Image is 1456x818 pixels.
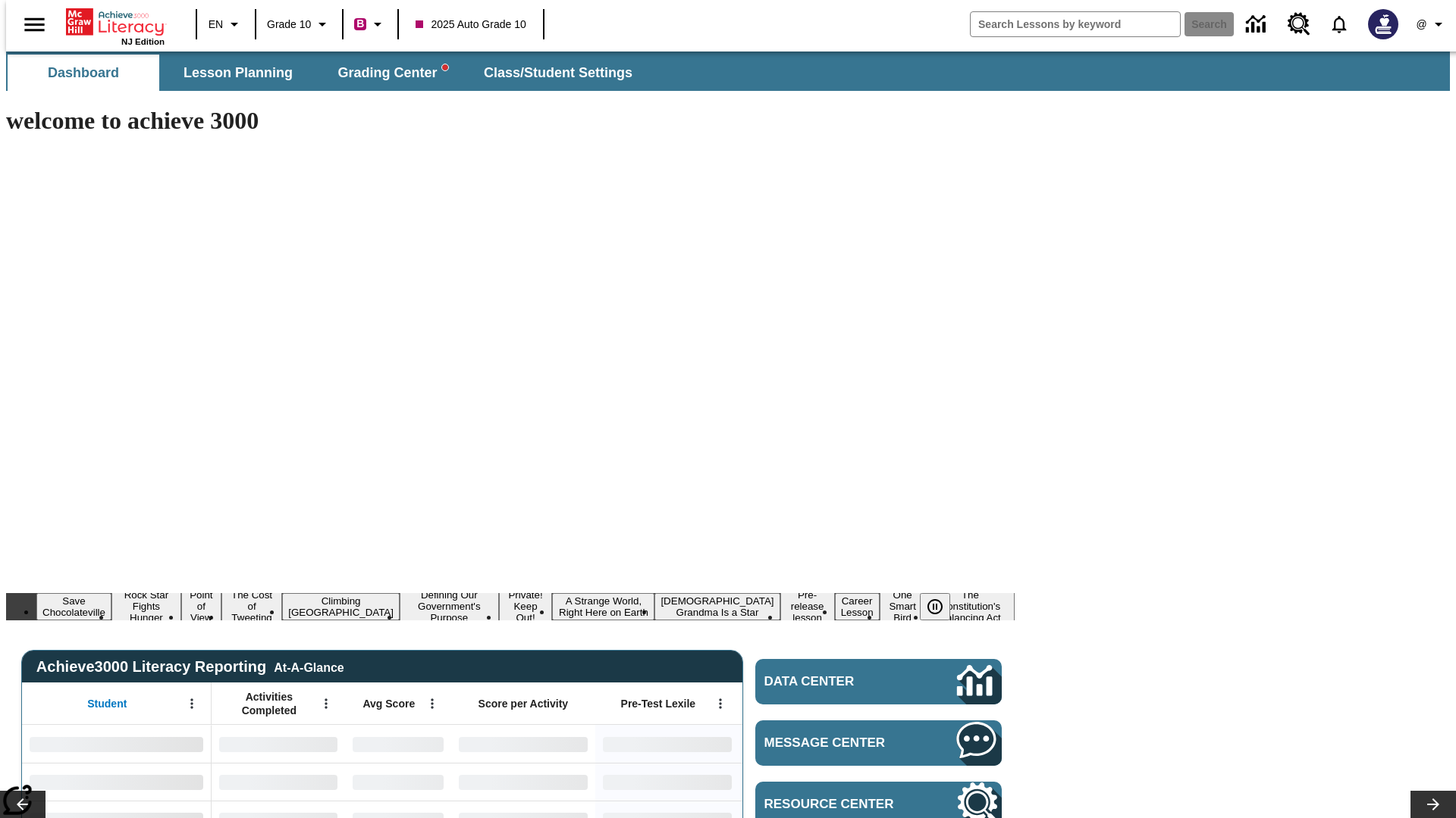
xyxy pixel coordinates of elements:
[6,52,1450,91] div: SubNavbar
[8,55,159,91] button: Dashboard
[920,593,950,620] button: Pause
[654,593,780,620] button: Slide 9 South Korean Grandma Is a Star
[472,55,645,91] button: Class/Student Settings
[345,763,451,801] div: No Data,
[920,593,965,620] div: Pause
[261,11,337,38] button: Grade: Grade 10, Select a grade
[764,797,912,812] span: Resource Center
[1416,17,1426,33] span: @
[36,658,344,676] span: Achieve3000 Literacy Reporting
[755,659,1002,704] a: Data Center
[484,64,632,82] span: Class/Student Settings
[362,697,415,710] span: Avg Score
[87,697,127,710] span: Student
[780,587,835,626] button: Slide 10 Pre-release lesson
[835,593,880,620] button: Slide 11 Career Lesson
[709,692,732,715] button: Open Menu
[6,107,1015,135] h1: welcome to achieve 3000
[1359,5,1407,44] button: Select a new avatar
[499,587,553,626] button: Slide 7 Private! Keep Out!
[221,587,282,626] button: Slide 4 The Cost of Tweeting
[219,690,319,717] span: Activities Completed
[926,587,1015,626] button: Slide 13 The Constitution's Balancing Act
[66,7,165,37] a: Home
[212,725,345,763] div: No Data,
[209,17,223,33] span: EN
[764,735,912,751] span: Message Center
[755,720,1002,766] a: Message Center
[971,12,1180,36] input: search field
[764,674,906,689] span: Data Center
[6,55,646,91] div: SubNavbar
[337,64,447,82] span: Grading Center
[36,593,111,620] button: Slide 1 Save Chocolateville
[421,692,444,715] button: Open Menu
[267,17,311,33] span: Grade 10
[552,593,654,620] button: Slide 8 A Strange World, Right Here on Earth
[400,587,499,626] button: Slide 6 Defining Our Government's Purpose
[48,64,119,82] span: Dashboard
[1237,4,1279,45] a: Data Center
[212,763,345,801] div: No Data,
[1319,5,1359,44] a: Notifications
[621,697,696,710] span: Pre-Test Lexile
[416,17,526,33] span: 2025 Auto Grade 10
[184,64,293,82] span: Lesson Planning
[181,587,221,626] button: Slide 3 Point of View
[202,11,250,38] button: Language: EN, Select a language
[479,697,569,710] span: Score per Activity
[66,5,165,46] div: Home
[348,11,393,38] button: Boost Class color is violet red. Change class color
[111,587,181,626] button: Slide 2 Rock Star Fights Hunger
[1279,4,1319,45] a: Resource Center, Will open in new tab
[180,692,203,715] button: Open Menu
[282,593,400,620] button: Slide 5 Climbing Mount Tai
[315,692,337,715] button: Open Menu
[162,55,314,91] button: Lesson Planning
[880,587,926,626] button: Slide 12 One Smart Bird
[1368,9,1398,39] img: Avatar
[345,725,451,763] div: No Data,
[1410,791,1456,818] button: Lesson carousel, Next
[12,2,57,47] button: Open side menu
[356,14,364,33] span: B
[274,658,344,675] div: At-A-Glance
[121,37,165,46] span: NJ Edition
[1407,11,1456,38] button: Profile/Settings
[317,55,469,91] button: Grading Center
[442,64,448,70] svg: writing assistant alert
